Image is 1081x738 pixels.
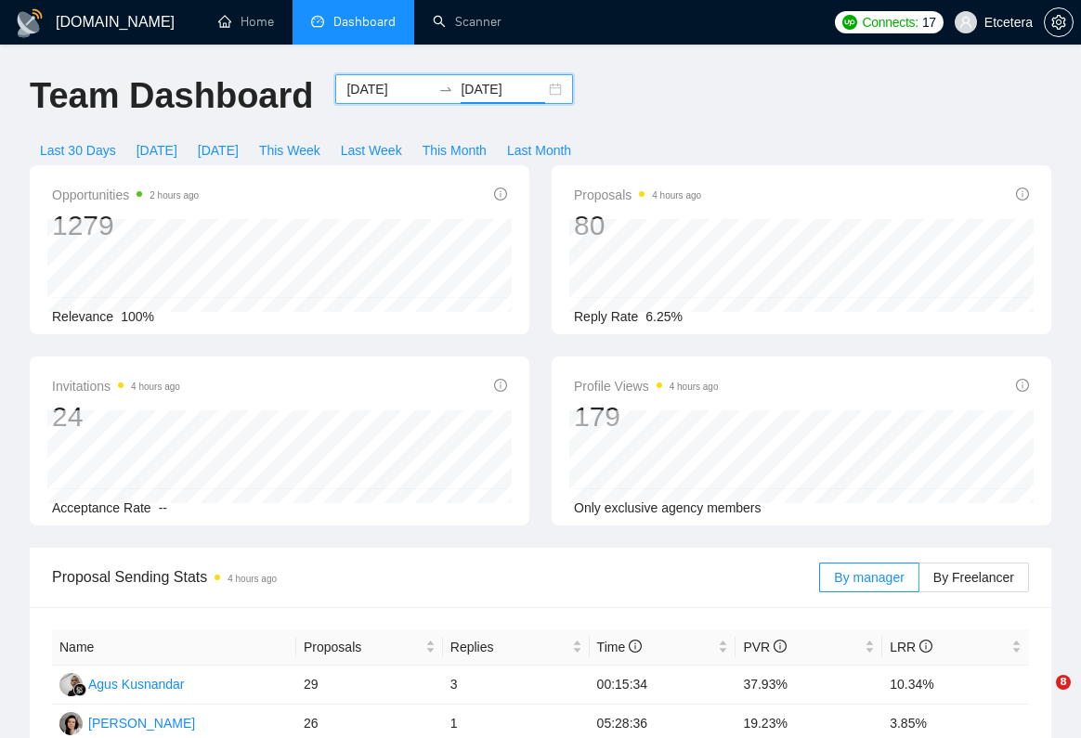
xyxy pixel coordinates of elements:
time: 4 hours ago [652,190,701,201]
span: [DATE] [198,140,239,161]
span: 100% [121,309,154,324]
div: Agus Kusnandar [88,674,185,694]
span: Replies [450,637,568,657]
input: End date [461,79,545,99]
button: [DATE] [188,136,249,165]
div: 24 [52,399,180,434]
iframe: Intercom live chat [1018,675,1062,719]
td: 3 [443,666,590,705]
td: 00:15:34 [590,666,736,705]
span: 17 [922,12,936,32]
span: Dashboard [333,14,396,30]
th: Name [52,629,296,666]
img: upwork-logo.png [842,15,857,30]
span: By Freelancer [933,570,1014,585]
a: AKAgus Kusnandar [59,676,185,691]
a: setting [1044,15,1074,30]
span: Last Month [507,140,571,161]
button: [DATE] [126,136,188,165]
span: Opportunities [52,184,199,206]
span: info-circle [1016,379,1029,392]
button: Last 30 Days [30,136,126,165]
time: 2 hours ago [150,190,199,201]
span: dashboard [311,15,324,28]
div: [PERSON_NAME] [88,713,195,733]
span: Proposal Sending Stats [52,565,819,589]
span: info-circle [494,379,507,392]
span: Last Week [341,140,402,161]
span: Proposals [304,637,422,657]
span: Proposals [574,184,701,206]
span: PVR [743,640,787,654]
img: logo [15,8,45,38]
a: TT[PERSON_NAME] [59,715,195,730]
td: 37.93% [736,666,882,705]
button: This Week [249,136,331,165]
span: 8 [1056,675,1071,690]
span: Time [597,640,642,654]
span: -- [159,500,167,515]
span: This Month [423,140,487,161]
img: gigradar-bm.png [73,683,86,696]
span: info-circle [494,188,507,201]
span: to [438,82,453,97]
a: searchScanner [433,14,501,30]
span: info-circle [1016,188,1029,201]
span: Acceptance Rate [52,500,151,515]
span: info-circle [919,640,932,653]
span: Reply Rate [574,309,638,324]
td: 29 [296,666,443,705]
span: This Week [259,140,320,161]
button: This Month [412,136,497,165]
span: user [959,16,972,29]
span: Only exclusive agency members [574,500,762,515]
span: Last 30 Days [40,140,116,161]
span: By manager [834,570,904,585]
a: homeHome [218,14,274,30]
input: Start date [346,79,431,99]
span: 6.25% [645,309,683,324]
span: [DATE] [137,140,177,161]
h1: Team Dashboard [30,74,313,118]
button: setting [1044,7,1074,37]
span: swap-right [438,82,453,97]
div: 80 [574,208,701,243]
button: Last Month [497,136,581,165]
span: Invitations [52,375,180,397]
time: 4 hours ago [131,382,180,392]
time: 4 hours ago [670,382,719,392]
button: Last Week [331,136,412,165]
img: AK [59,673,83,696]
span: info-circle [774,640,787,653]
th: Proposals [296,629,443,666]
span: info-circle [629,640,642,653]
div: 179 [574,399,719,434]
div: 1279 [52,208,199,243]
img: TT [59,712,83,735]
td: 10.34% [882,666,1029,705]
th: Replies [443,629,590,666]
span: setting [1045,15,1073,30]
span: Relevance [52,309,113,324]
span: Profile Views [574,375,719,397]
span: Connects: [863,12,918,32]
time: 4 hours ago [228,574,277,584]
span: LRR [890,640,932,654]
